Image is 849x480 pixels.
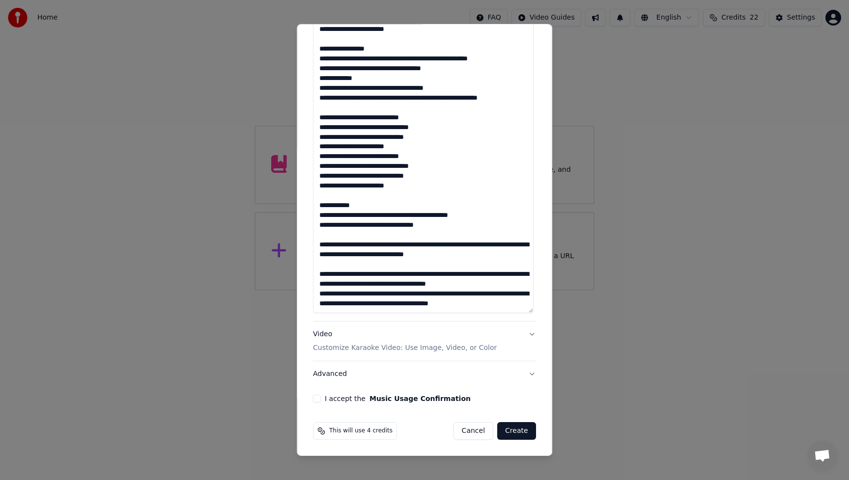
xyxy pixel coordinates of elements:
button: VideoCustomize Karaoke Video: Use Image, Video, or Color [313,321,536,361]
button: Advanced [313,361,536,387]
div: Video [313,329,497,353]
button: Create [497,422,536,440]
button: Cancel [453,422,493,440]
span: This will use 4 credits [329,427,393,435]
p: Customize Karaoke Video: Use Image, Video, or Color [313,343,497,353]
label: I accept the [325,395,471,402]
button: I accept the [369,395,471,402]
